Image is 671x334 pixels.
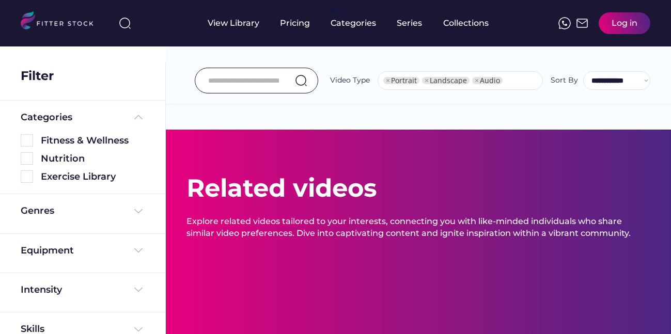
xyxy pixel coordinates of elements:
[21,152,33,165] img: Rectangle%205126.svg
[21,134,33,147] img: Rectangle%205126.svg
[475,77,479,84] span: ×
[425,77,429,84] span: ×
[41,170,145,183] div: Exercise Library
[21,11,102,33] img: LOGO.svg
[21,244,74,257] div: Equipment
[21,67,54,85] div: Filter
[331,18,376,29] div: Categories
[119,17,131,29] img: search-normal%203.svg
[640,291,661,311] img: yH5BAEAAAAALAAAAAABAAEAAAIBRAA7
[186,171,377,205] div: Related videos
[576,17,588,29] img: Frame%2051.svg
[472,77,503,84] li: Audio
[386,77,390,84] span: ×
[21,283,62,296] div: Intensity
[280,18,310,29] div: Pricing
[21,204,54,217] div: Genres
[612,18,637,29] div: Log in
[558,17,571,29] img: meteor-icons_whatsapp%20%281%29.svg
[295,74,307,87] img: search-normal.svg
[21,111,72,124] div: Categories
[443,18,489,29] div: Collections
[41,152,145,165] div: Nutrition
[551,75,578,86] div: Sort By
[331,5,344,15] div: fvck
[186,216,650,239] div: Explore related videos tailored to your interests, connecting you with like-minded individuals wh...
[21,170,33,183] img: Rectangle%205126.svg
[41,134,145,147] div: Fitness & Wellness
[422,77,470,84] li: Landscape
[397,18,423,29] div: Series
[330,75,370,86] div: Video Type
[132,283,145,296] img: Frame%20%284%29.svg
[132,244,145,257] img: Frame%20%284%29.svg
[383,77,419,84] li: Portrait
[208,18,259,29] div: View Library
[132,205,145,217] img: Frame%20%284%29.svg
[132,111,145,123] img: Frame%20%285%29.svg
